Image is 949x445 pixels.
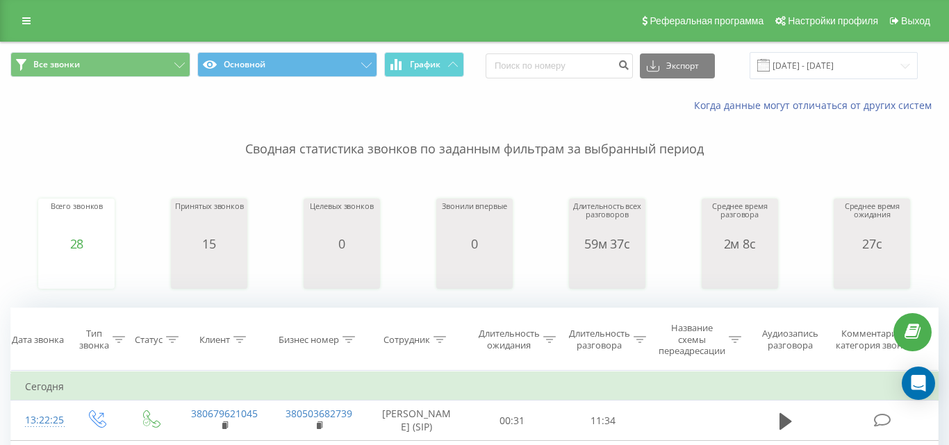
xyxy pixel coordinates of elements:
[650,15,764,26] span: Реферальная программа
[410,60,440,69] span: График
[558,401,648,441] td: 11:34
[659,322,725,358] div: Название схемы переадресации
[79,328,109,352] div: Тип звонка
[572,202,642,237] div: Длительность всех разговоров
[25,407,55,434] div: 13:22:25
[788,15,878,26] span: Настройки профиля
[705,237,775,251] div: 2м 8с
[383,334,430,346] div: Сотрудник
[442,237,506,251] div: 0
[833,328,914,352] div: Комментарий/категория звонка
[365,401,467,441] td: [PERSON_NAME] (SIP)
[12,334,64,346] div: Дата звонка
[479,328,540,352] div: Длительность ожидания
[10,112,939,158] p: Сводная статистика звонков по заданным фильтрам за выбранный период
[197,52,377,77] button: Основной
[33,59,80,70] span: Все звонки
[486,53,633,78] input: Поиск по номеру
[11,373,939,401] td: Сегодня
[175,237,244,251] div: 15
[310,237,373,251] div: 0
[135,334,163,346] div: Статус
[310,202,373,237] div: Целевых звонков
[279,334,339,346] div: Бизнес номер
[755,328,826,352] div: Аудиозапись разговора
[191,407,258,420] a: 380679621045
[694,99,939,112] a: Когда данные могут отличаться от других систем
[572,237,642,251] div: 59м 37с
[902,367,935,400] div: Open Intercom Messenger
[569,328,630,352] div: Длительность разговора
[442,202,506,237] div: Звонили впервые
[837,237,907,251] div: 27с
[640,53,715,78] button: Экспорт
[901,15,930,26] span: Выход
[51,202,104,237] div: Всего звонков
[467,401,557,441] td: 00:31
[199,334,230,346] div: Клиент
[175,202,244,237] div: Принятых звонков
[10,52,190,77] button: Все звонки
[384,52,464,77] button: График
[837,202,907,237] div: Среднее время ожидания
[286,407,352,420] a: 380503682739
[705,202,775,237] div: Среднее время разговора
[51,237,104,251] div: 28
